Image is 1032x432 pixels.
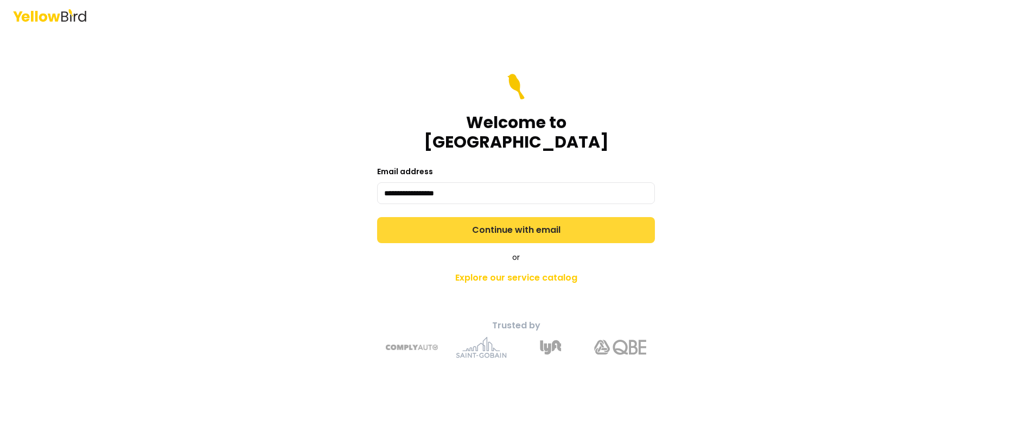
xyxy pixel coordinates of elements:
h1: Welcome to [GEOGRAPHIC_DATA] [377,113,655,152]
p: Trusted by [325,319,707,332]
label: Email address [377,166,433,177]
button: Continue with email [377,217,655,243]
a: Explore our service catalog [325,267,707,289]
span: or [512,252,520,263]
